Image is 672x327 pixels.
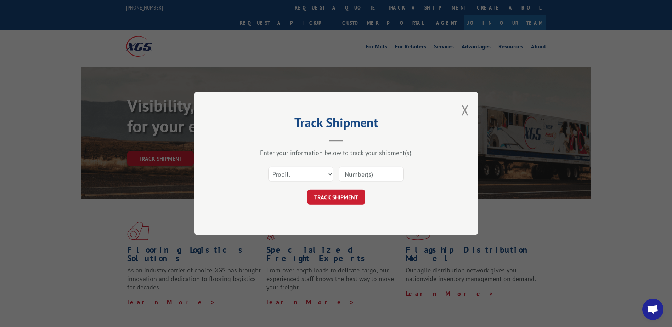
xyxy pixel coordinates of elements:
h2: Track Shipment [230,117,442,131]
button: TRACK SHIPMENT [307,190,365,205]
div: Open chat [642,299,663,320]
button: Close modal [461,101,469,119]
input: Number(s) [339,167,404,182]
div: Enter your information below to track your shipment(s). [230,149,442,157]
